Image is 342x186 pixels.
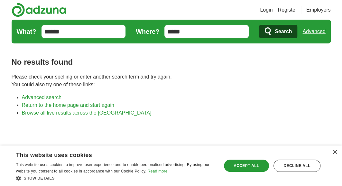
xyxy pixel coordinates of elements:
p: Please check your spelling or enter another search term and try again. You could also try one of ... [12,73,331,88]
a: Advanced search [22,95,62,100]
a: Register [278,6,297,14]
img: Adzuna logo [12,3,66,17]
div: Close [332,150,337,155]
label: What? [17,27,36,36]
h1: No results found [12,56,331,68]
div: Accept all [224,160,269,172]
label: Where? [136,27,159,36]
a: Return to the home page and start again [22,102,114,108]
a: Employers [306,6,331,14]
a: Login [260,6,273,14]
span: Show details [24,176,55,181]
div: This website uses cookies [16,149,199,159]
span: This website uses cookies to improve user experience and to enable personalised advertising. By u... [16,163,209,173]
a: Read more, opens a new window [148,169,168,173]
a: Browse all live results across the [GEOGRAPHIC_DATA] [22,110,152,116]
span: Search [275,25,292,38]
div: Decline all [273,160,320,172]
button: Search [259,25,297,38]
a: Advanced [302,25,325,38]
div: Show details [16,175,215,181]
